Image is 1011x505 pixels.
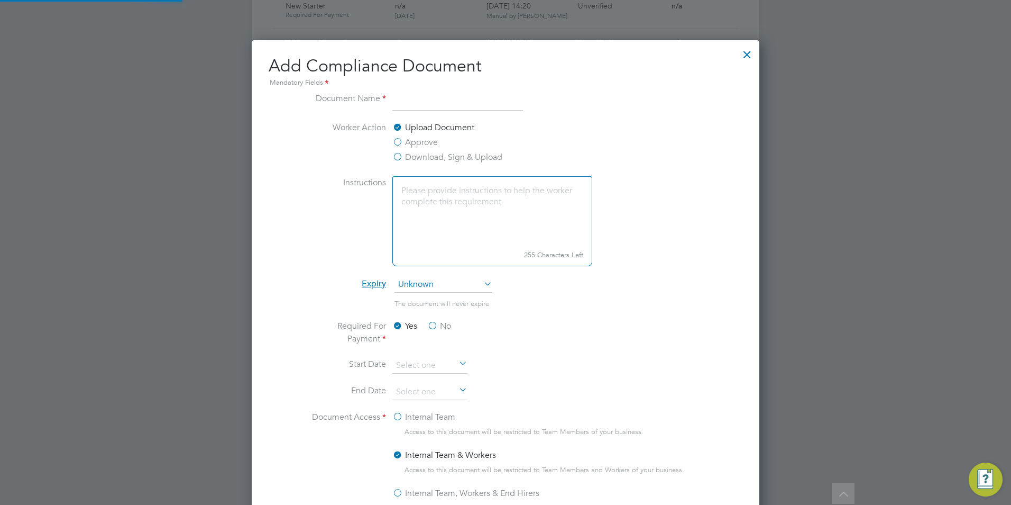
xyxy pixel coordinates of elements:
[392,411,455,423] label: Internal Team
[405,464,684,476] span: Access to this document will be restricted to Team Members and Workers of your business.
[307,176,386,264] label: Instructions
[307,121,386,164] label: Worker Action
[392,487,539,500] label: Internal Team, Workers & End Hirers
[392,320,417,332] label: Yes
[307,320,386,345] label: Required For Payment
[362,278,386,289] span: Expiry
[394,299,489,308] span: The document will never expire
[269,77,742,89] div: Mandatory Fields
[427,320,451,332] label: No
[269,55,742,89] h2: Add Compliance Document
[392,384,467,400] input: Select one
[307,384,386,398] label: End Date
[392,136,438,149] label: Approve
[392,358,467,374] input: Select one
[307,92,386,109] label: Document Name
[307,358,386,372] label: Start Date
[392,151,502,164] label: Download, Sign & Upload
[394,277,492,293] span: Unknown
[392,121,474,134] label: Upload Document
[969,463,1003,497] button: Engage Resource Center
[392,449,496,462] label: Internal Team & Workers
[392,245,592,266] small: 255 Characters Left
[405,426,644,438] span: Access to this document will be restricted to Team Members of your business.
